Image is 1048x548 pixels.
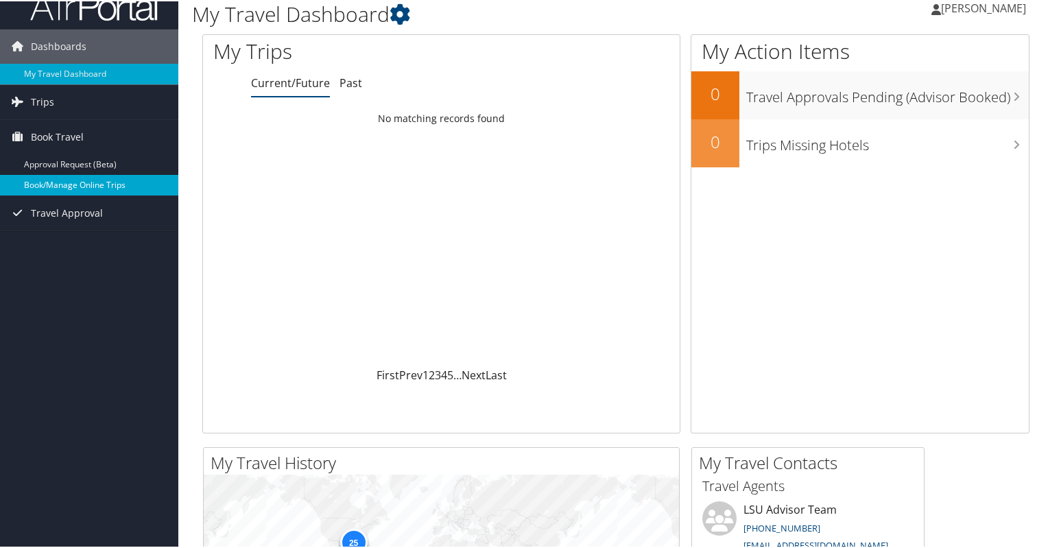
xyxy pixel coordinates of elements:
h2: My Travel Contacts [699,450,924,473]
a: 2 [429,366,435,381]
a: [PHONE_NUMBER] [743,521,820,533]
span: Travel Approval [31,195,103,229]
h2: My Travel History [211,450,679,473]
h2: 0 [691,129,739,152]
h3: Travel Agents [702,475,914,495]
a: 3 [435,366,441,381]
a: First [377,366,399,381]
h3: Trips Missing Hotels [746,128,1029,154]
a: 4 [441,366,447,381]
a: Next [462,366,486,381]
h1: My Trips [213,36,471,64]
h2: 0 [691,81,739,104]
span: Book Travel [31,119,84,153]
span: Trips [31,84,54,118]
a: Past [340,74,362,89]
a: Current/Future [251,74,330,89]
h1: My Action Items [691,36,1029,64]
a: 1 [422,366,429,381]
td: No matching records found [203,105,680,130]
h3: Travel Approvals Pending (Advisor Booked) [746,80,1029,106]
a: 5 [447,366,453,381]
span: … [453,366,462,381]
a: Last [486,366,507,381]
a: 0Trips Missing Hotels [691,118,1029,166]
a: Prev [399,366,422,381]
span: Dashboards [31,28,86,62]
a: 0Travel Approvals Pending (Advisor Booked) [691,70,1029,118]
